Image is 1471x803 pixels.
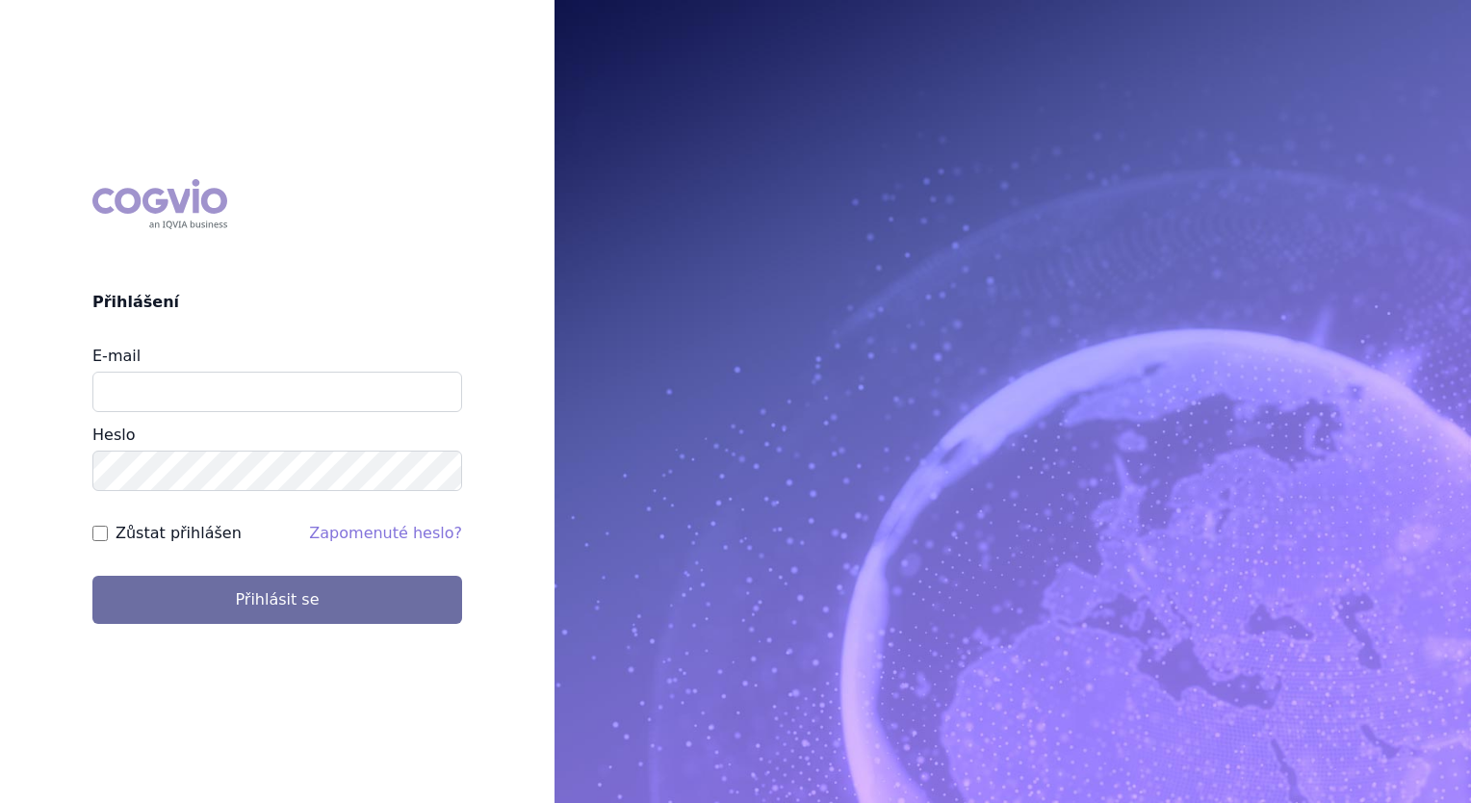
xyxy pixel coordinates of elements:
label: E-mail [92,347,141,365]
label: Heslo [92,426,135,444]
button: Přihlásit se [92,576,462,624]
h2: Přihlášení [92,291,462,314]
div: COGVIO [92,179,227,229]
label: Zůstat přihlášen [116,522,242,545]
a: Zapomenuté heslo? [309,524,462,542]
